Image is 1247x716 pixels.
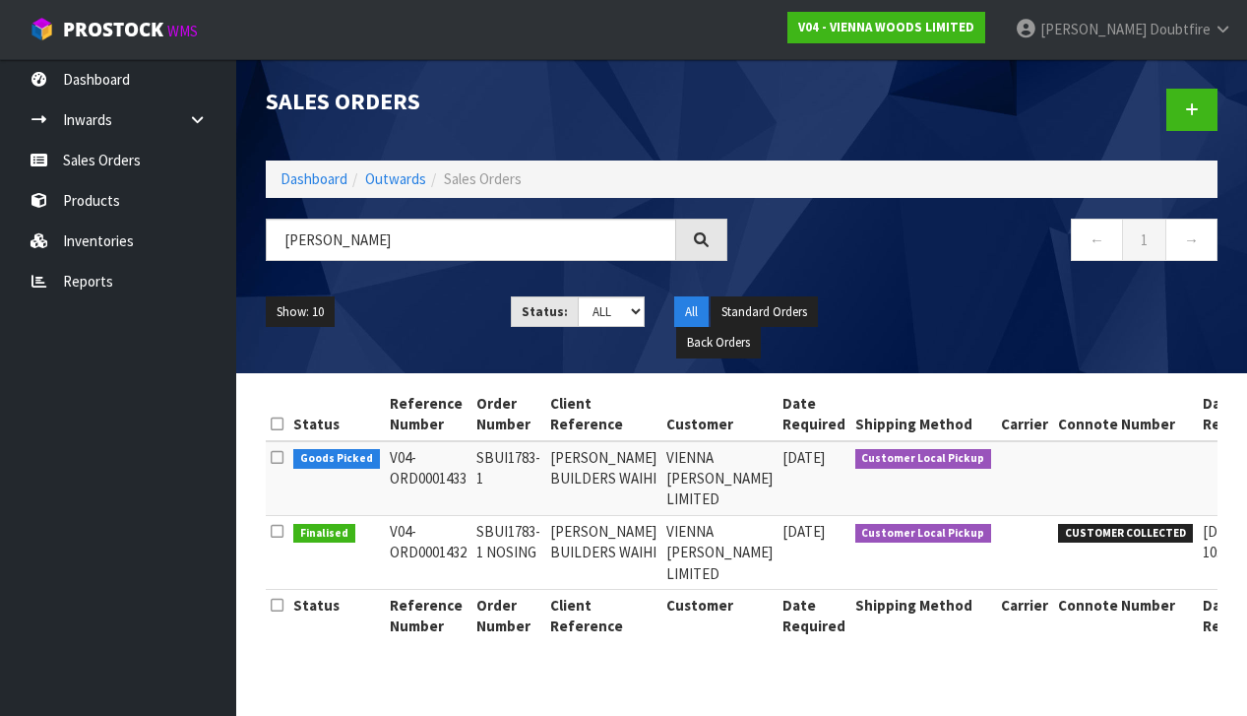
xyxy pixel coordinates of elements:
th: Shipping Method [850,388,997,441]
a: → [1165,219,1217,261]
td: VIENNA [PERSON_NAME] LIMITED [661,441,778,516]
a: Outwards [365,169,426,188]
th: Connote Number [1053,388,1198,441]
img: cube-alt.png [30,17,54,41]
th: Carrier [996,590,1053,642]
strong: V04 - VIENNA WOODS LIMITED [798,19,974,35]
td: [PERSON_NAME] BUILDERS WAIHI [545,515,661,589]
th: Status [288,590,385,642]
input: Search sales orders [266,219,676,261]
a: ← [1071,219,1123,261]
button: Standard Orders [711,296,818,328]
th: Reference Number [385,388,471,441]
th: Reference Number [385,590,471,642]
span: [DATE] [782,522,825,541]
span: Customer Local Pickup [855,449,992,469]
span: CUSTOMER COLLECTED [1058,524,1193,544]
h1: Sales Orders [266,89,727,114]
td: VIENNA [PERSON_NAME] LIMITED [661,515,778,589]
th: Date Required [778,388,850,441]
span: [PERSON_NAME] [1040,20,1147,38]
small: WMS [167,22,198,40]
th: Shipping Method [850,590,997,642]
a: Dashboard [281,169,347,188]
span: Sales Orders [444,169,522,188]
td: [PERSON_NAME] BUILDERS WAIHI [545,441,661,516]
th: Client Reference [545,590,661,642]
span: Goods Picked [293,449,380,469]
nav: Page navigation [757,219,1218,267]
td: SBUI1783-1 [471,441,545,516]
span: Doubtfire [1150,20,1211,38]
button: Show: 10 [266,296,335,328]
span: Customer Local Pickup [855,524,992,544]
th: Date Required [778,590,850,642]
span: Finalised [293,524,355,544]
td: V04-ORD0001433 [385,441,471,516]
button: Back Orders [676,327,761,358]
th: Order Number [471,590,545,642]
th: Connote Number [1053,590,1198,642]
td: V04-ORD0001432 [385,515,471,589]
button: All [674,296,709,328]
td: SBUI1783-1 NOSING [471,515,545,589]
th: Customer [661,590,778,642]
th: Order Number [471,388,545,441]
span: [DATE] [782,448,825,467]
th: Client Reference [545,388,661,441]
th: Status [288,388,385,441]
strong: Status: [522,303,568,320]
th: Carrier [996,388,1053,441]
a: 1 [1122,219,1166,261]
span: ProStock [63,17,163,42]
th: Customer [661,388,778,441]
